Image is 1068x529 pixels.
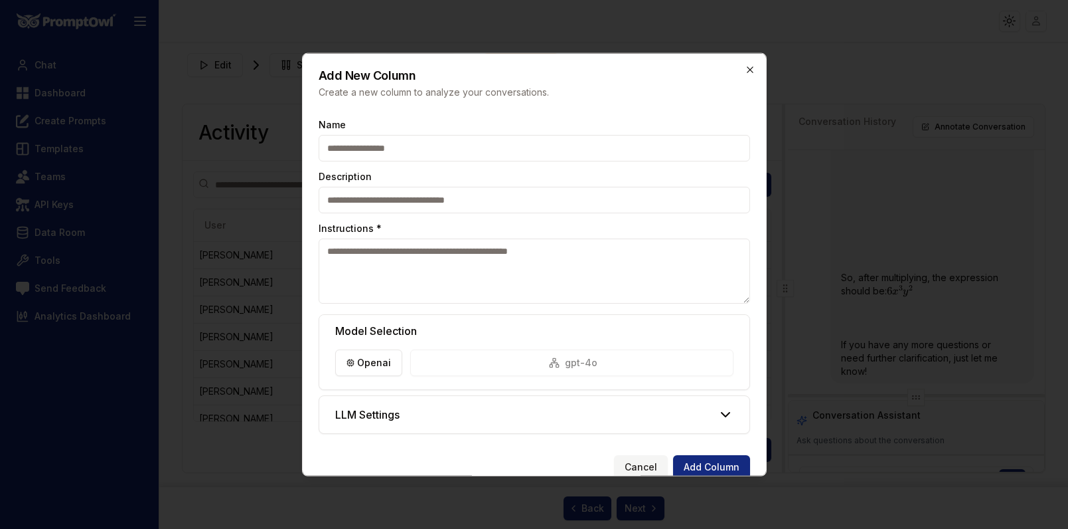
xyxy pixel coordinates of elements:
[335,350,402,376] button: openai
[319,172,750,181] label: Description
[319,86,750,99] p: Create a new column to analyze your conversations.
[614,455,668,479] button: Cancel
[335,323,733,339] h5: Model Selection
[319,120,750,130] label: Name
[319,224,750,233] label: Instructions *
[335,407,400,423] h5: LLM Settings
[319,70,750,82] h2: Add New Column
[357,356,391,370] span: openai
[673,455,750,479] button: Add Column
